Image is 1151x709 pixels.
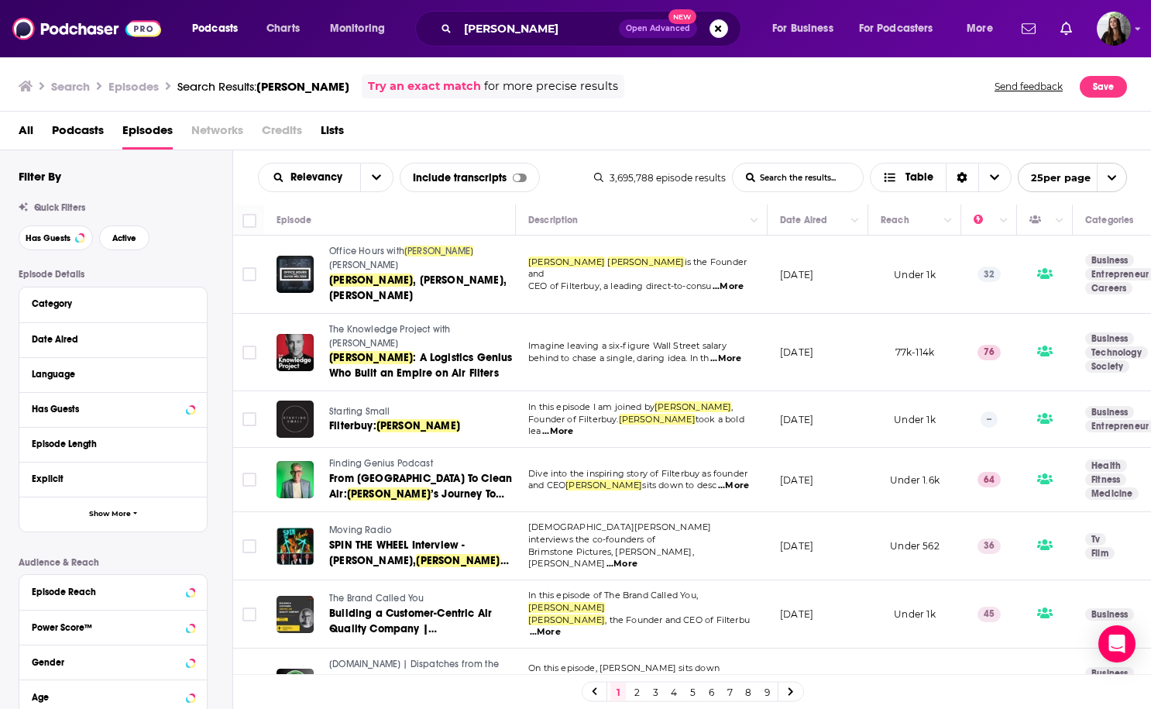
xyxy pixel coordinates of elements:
[277,211,311,229] div: Episode
[528,663,720,686] span: On this episode, [PERSON_NAME] sits down with
[1085,608,1134,621] a: Business
[19,169,61,184] h2: Filter By
[321,118,344,150] a: Lists
[32,587,181,597] div: Episode Reach
[881,211,909,229] div: Reach
[894,608,935,620] span: Under 1k
[259,172,360,183] button: open menu
[329,324,450,349] span: The Knowledge Project with [PERSON_NAME]
[967,18,993,40] span: More
[946,163,978,191] div: Sort Direction
[939,212,957,230] button: Column Actions
[977,607,1001,622] p: 45
[329,406,390,417] span: Starting Small
[19,269,208,280] p: Episode Details
[1085,360,1129,373] a: Society
[626,25,690,33] span: Open Advanced
[528,414,619,425] span: Founder of Filterbuy.
[329,607,492,635] span: Building a Customer-Centric Air Quality Company |
[528,211,578,229] div: Description
[262,118,302,150] span: Credits
[32,298,184,309] div: Category
[329,457,514,471] a: Finding Genius Podcast
[990,74,1067,98] button: Send feedback
[242,346,256,360] span: Toggle select row
[32,439,184,449] div: Episode Length
[89,510,131,518] span: Show More
[32,657,181,668] div: Gender
[329,418,514,434] a: Filterbuy:[PERSON_NAME]
[528,281,711,291] span: CEO of Filterbuy, a leading direct-to-consu
[319,16,405,41] button: open menu
[376,419,460,432] span: [PERSON_NAME]
[977,472,1001,487] p: 64
[347,487,431,501] span: [PERSON_NAME]
[192,18,238,40] span: Podcasts
[329,659,499,683] span: [DOMAIN_NAME] | Dispatches from the frontiers of leadership
[605,614,750,625] span: , the Founder and CEO of Filterbu
[1085,533,1106,546] a: Tv
[242,607,256,621] span: Toggle select row
[430,11,756,46] div: Search podcasts, credits, & more...
[256,16,309,41] a: Charts
[528,353,709,363] span: behind to chase a single, daring idea. In th
[19,118,33,150] span: All
[1097,12,1131,46] img: User Profile
[329,274,507,302] span: , [PERSON_NAME], [PERSON_NAME]
[1085,346,1148,359] a: Technology
[977,267,1001,282] p: 32
[780,539,813,552] p: [DATE]
[1054,15,1078,42] a: Show notifications dropdown
[32,581,194,601] button: Episode Reach
[780,346,813,359] p: [DATE]
[32,334,184,345] div: Date Aired
[759,683,775,701] a: 9
[329,419,376,432] span: Filterbuy:
[1097,12,1131,46] button: Show profile menu
[528,414,744,437] span: took a bold lea
[1019,166,1091,190] span: 25 per page
[849,16,956,41] button: open menu
[745,212,764,230] button: Column Actions
[34,202,85,213] span: Quick Filters
[895,346,934,358] span: 77k-114k
[1085,473,1126,486] a: Fitness
[894,414,935,425] span: Under 1k
[32,622,181,633] div: Power Score™
[1029,211,1051,229] div: Has Guests
[242,539,256,553] span: Toggle select row
[330,18,385,40] span: Monitoring
[995,212,1013,230] button: Column Actions
[905,172,933,183] span: Table
[329,472,512,501] span: From [GEOGRAPHIC_DATA] To Clean Air:
[666,683,682,701] a: 4
[360,163,393,191] button: open menu
[610,683,626,701] a: 1
[177,79,349,94] div: Search Results:
[329,525,392,535] span: Moving Radio
[416,554,500,567] span: [PERSON_NAME]
[256,79,349,94] span: [PERSON_NAME]
[26,234,70,243] span: Has Guests
[703,683,719,701] a: 6
[32,404,181,415] div: Has Guests
[266,18,300,40] span: Charts
[1085,211,1133,229] div: Categories
[12,14,161,43] a: Podchaser - Follow, Share and Rate Podcasts
[977,539,1001,554] p: 36
[329,538,514,569] a: SPIN THE WHEEL Interview - [PERSON_NAME],[PERSON_NAME]& [PERSON_NAME]
[870,163,1012,192] button: Choose View
[859,18,933,40] span: For Podcasters
[668,9,696,24] span: New
[32,434,194,453] button: Episode Length
[52,118,104,150] a: Podcasts
[329,606,514,637] a: Building a Customer-Centric Air Quality Company |
[565,480,642,490] span: [PERSON_NAME]
[713,281,744,293] span: ...More
[648,683,663,701] a: 3
[780,473,813,487] p: [DATE]
[329,273,514,304] a: [PERSON_NAME], [PERSON_NAME], [PERSON_NAME]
